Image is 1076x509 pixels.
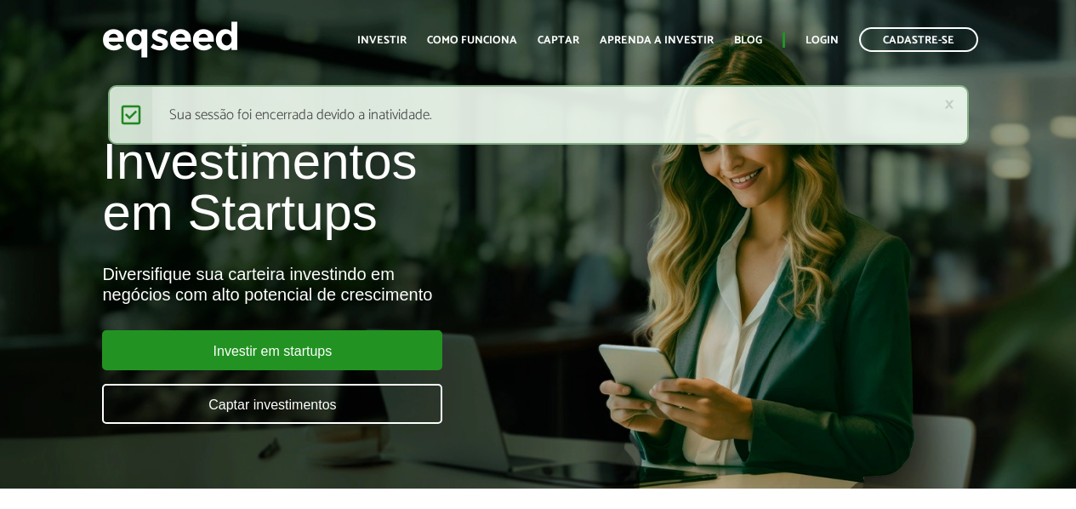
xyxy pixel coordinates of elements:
[102,264,615,305] div: Diversifique sua carteira investindo em negócios com alto potencial de crescimento
[734,35,762,46] a: Blog
[102,17,238,62] img: EqSeed
[944,95,954,113] a: ×
[600,35,714,46] a: Aprenda a investir
[357,35,407,46] a: Investir
[102,330,442,370] a: Investir em startups
[108,85,969,145] div: Sua sessão foi encerrada devido a inatividade.
[806,35,839,46] a: Login
[538,35,579,46] a: Captar
[102,136,615,238] h1: Investimentos em Startups
[102,384,442,424] a: Captar investimentos
[859,27,978,52] a: Cadastre-se
[427,35,517,46] a: Como funciona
